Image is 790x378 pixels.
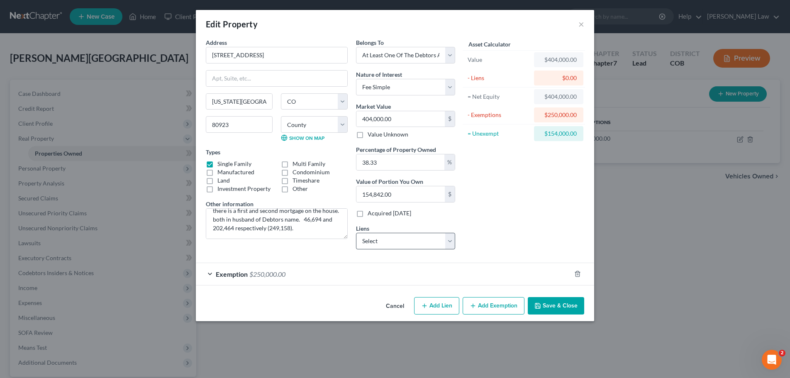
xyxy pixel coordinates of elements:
[468,111,530,119] div: - Exemptions
[368,130,408,139] label: Value Unknown
[578,19,584,29] button: ×
[414,297,459,315] button: Add Lien
[206,18,258,30] div: Edit Property
[356,39,384,46] span: Belongs To
[356,154,444,170] input: 0.00
[356,177,423,186] label: Value of Portion You Own
[356,70,402,79] label: Nature of Interest
[281,134,324,141] a: Show on Map
[217,185,271,193] label: Investment Property
[217,160,251,168] label: Single Family
[206,71,347,86] input: Apt, Suite, etc...
[206,200,254,208] label: Other information
[468,40,511,49] label: Asset Calculator
[541,74,577,82] div: $0.00
[293,185,308,193] label: Other
[216,270,248,278] span: Exemption
[541,93,577,101] div: $404,000.00
[356,102,391,111] label: Market Value
[463,297,524,315] button: Add Exemption
[356,111,445,127] input: 0.00
[445,111,455,127] div: $
[379,298,411,315] button: Cancel
[528,297,584,315] button: Save & Close
[356,224,369,233] label: Liens
[206,94,272,110] input: Enter city...
[356,145,436,154] label: Percentage of Property Owned
[779,350,785,356] span: 2
[206,116,273,133] input: Enter zip...
[468,93,530,101] div: = Net Equity
[445,186,455,202] div: $
[541,129,577,138] div: $154,000.00
[356,186,445,202] input: 0.00
[541,56,577,64] div: $404,000.00
[468,56,530,64] div: Value
[444,154,455,170] div: %
[762,350,782,370] iframe: Intercom live chat
[468,129,530,138] div: = Unexempt
[468,74,530,82] div: - Liens
[293,160,325,168] label: Multi Family
[541,111,577,119] div: $250,000.00
[206,47,347,63] input: Enter address...
[206,148,220,156] label: Types
[368,209,411,217] label: Acquired [DATE]
[293,176,319,185] label: Timeshare
[217,168,254,176] label: Manufactured
[249,270,285,278] span: $250,000.00
[293,168,330,176] label: Condominium
[206,39,227,46] span: Address
[217,176,230,185] label: Land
